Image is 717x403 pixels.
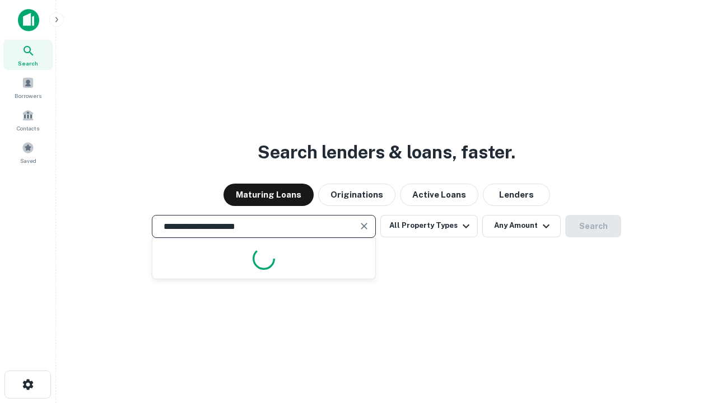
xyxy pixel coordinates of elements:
[3,105,53,135] a: Contacts
[3,40,53,70] a: Search
[380,215,478,237] button: All Property Types
[661,313,717,367] iframe: Chat Widget
[224,184,314,206] button: Maturing Loans
[17,124,39,133] span: Contacts
[482,215,561,237] button: Any Amount
[20,156,36,165] span: Saved
[400,184,478,206] button: Active Loans
[483,184,550,206] button: Lenders
[18,59,38,68] span: Search
[15,91,41,100] span: Borrowers
[18,9,39,31] img: capitalize-icon.png
[3,137,53,167] a: Saved
[258,139,515,166] h3: Search lenders & loans, faster.
[356,218,372,234] button: Clear
[3,72,53,102] a: Borrowers
[318,184,395,206] button: Originations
